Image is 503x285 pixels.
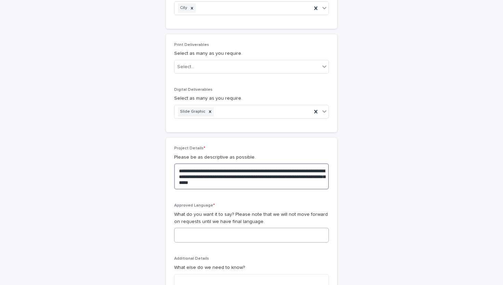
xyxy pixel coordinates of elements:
[174,257,209,261] span: Additional Details
[174,88,212,92] span: Digital Deliverables
[174,264,329,271] p: What else do we need to know?
[174,146,205,150] span: Project Details
[174,203,215,208] span: Approved Language
[178,107,206,116] div: Slide Graphic
[174,50,329,57] p: Select as many as you require.
[174,211,329,225] p: What do you want it to say? Please note that we will not move forward on requests until we have f...
[178,3,188,13] div: City
[174,95,329,102] p: Select as many as you require.
[174,154,329,161] p: Please be as descriptive as possible.
[174,43,209,47] span: Print Deliverables
[177,63,194,71] div: Select...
